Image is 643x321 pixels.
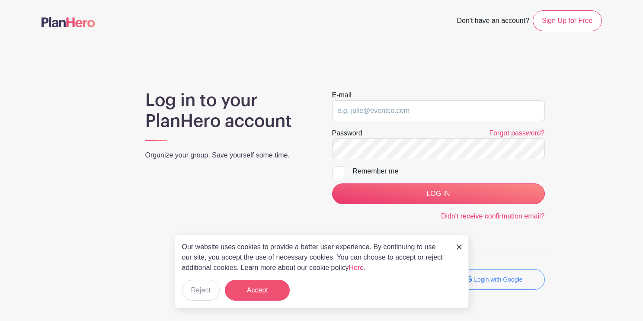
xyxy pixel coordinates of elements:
[145,150,311,160] p: Organize your group. Save yourself some time.
[533,10,601,31] a: Sign Up for Free
[42,17,95,27] img: logo-507f7623f17ff9eddc593b1ce0a138ce2505c220e1c5a4e2b4648c50719b7d32.svg
[353,166,545,177] div: Remember me
[332,128,362,138] label: Password
[182,242,448,273] p: Our website uses cookies to provide a better user experience. By continuing to use our site, you ...
[145,90,311,132] h1: Log in to your PlanHero account
[441,212,545,220] a: Didn't receive confirmation email?
[332,90,352,100] label: E-mail
[182,280,220,301] button: Reject
[332,100,545,121] input: e.g. julie@eventco.com
[457,244,462,250] img: close_button-5f87c8562297e5c2d7936805f587ecaba9071eb48480494691a3f1689db116b3.svg
[225,280,290,301] button: Accept
[474,276,522,283] small: Login with Google
[457,12,529,31] span: Don't have an account?
[489,129,544,137] a: Forgot password?
[332,183,545,204] input: LOG IN
[349,264,364,271] a: Here
[444,269,545,290] button: Login with Google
